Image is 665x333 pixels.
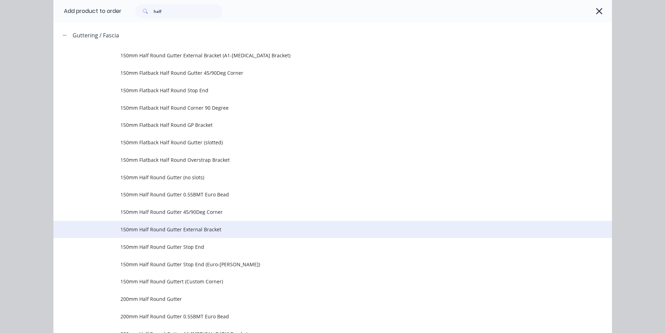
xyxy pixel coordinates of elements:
[120,261,513,268] span: 150mm Half Round Gutter Stop End (Euro-[PERSON_NAME])
[120,226,513,233] span: 150mm Half Round Gutter External Bracket
[154,4,223,18] input: Search...
[120,278,513,285] span: 150mm Half Round Guttert (Custom Corner)
[120,191,513,198] span: 150mm Half Round Gutter 0.55BMT Euro Bead
[120,104,513,111] span: 150mm Flatback Half Round Corner 90 Degree
[120,174,513,181] span: 150mm Half Round Gutter (no slots)
[120,121,513,129] span: 150mm Flatback Half Round GP Bracket
[120,87,513,94] span: 150mm Flatback Half Round Stop End
[120,313,513,320] span: 200mm Half Round Gutter 0.55BMT Euro Bead
[120,243,513,251] span: 150mm Half Round Gutter Stop End
[73,31,119,39] div: Guttering / Fascia
[120,295,513,303] span: 200mm Half Round Gutter
[120,208,513,216] span: 150mm Half Round Gutter 45/90Deg Corner
[120,69,513,77] span: 150mm Flatback Half Round Gutter 45/90Deg Corner
[120,139,513,146] span: 150mm Flatback Half Round Gutter (slotted)
[120,52,513,59] span: 150mm Half Round Gutter External Bracket (A1-[MEDICAL_DATA] Bracket)
[120,156,513,164] span: 150mm Flatback Half Round Overstrap Bracket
